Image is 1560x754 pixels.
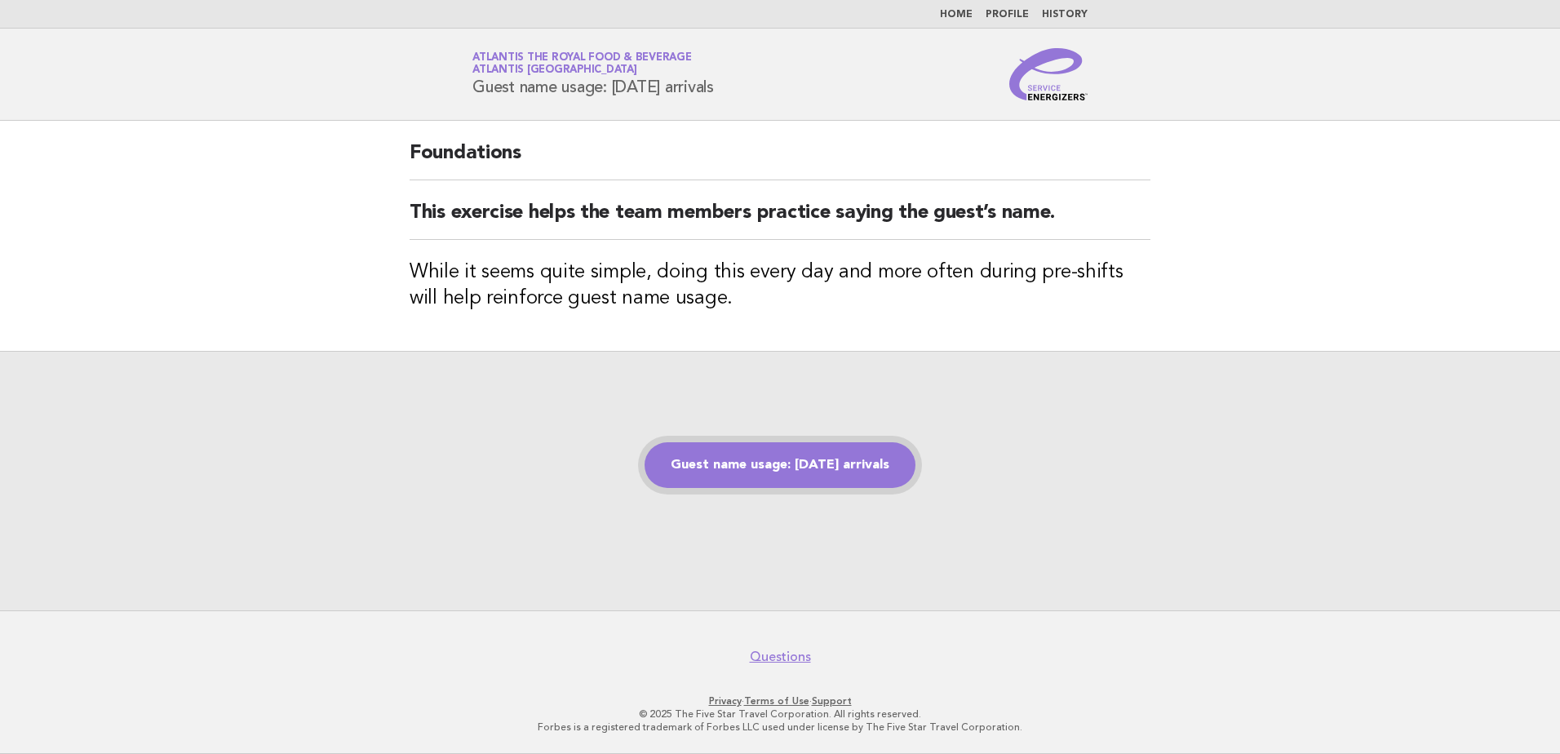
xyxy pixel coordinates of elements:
[410,259,1150,312] h3: While it seems quite simple, doing this every day and more often during pre-shifts will help rein...
[744,695,809,707] a: Terms of Use
[281,707,1279,721] p: © 2025 The Five Star Travel Corporation. All rights reserved.
[750,649,811,665] a: Questions
[986,10,1029,20] a: Profile
[645,442,915,488] a: Guest name usage: [DATE] arrivals
[940,10,973,20] a: Home
[281,694,1279,707] p: · ·
[410,140,1150,180] h2: Foundations
[709,695,742,707] a: Privacy
[472,53,714,95] h1: Guest name usage: [DATE] arrivals
[1042,10,1088,20] a: History
[1009,48,1088,100] img: Service Energizers
[812,695,852,707] a: Support
[281,721,1279,734] p: Forbes is a registered trademark of Forbes LLC used under license by The Five Star Travel Corpora...
[410,200,1150,240] h2: This exercise helps the team members practice saying the guest’s name.
[472,65,637,76] span: Atlantis [GEOGRAPHIC_DATA]
[472,52,692,75] a: Atlantis the Royal Food & BeverageAtlantis [GEOGRAPHIC_DATA]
